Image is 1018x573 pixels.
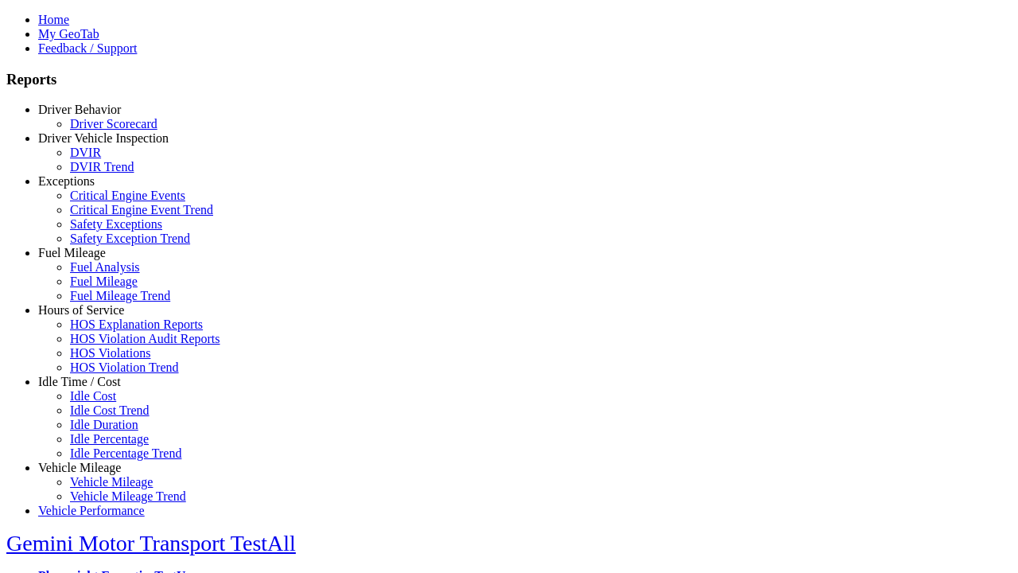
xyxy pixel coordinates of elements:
[70,389,116,403] a: Idle Cost
[38,41,137,55] a: Feedback / Support
[70,232,190,245] a: Safety Exception Trend
[70,146,101,159] a: DVIR
[38,27,99,41] a: My GeoTab
[70,332,220,345] a: HOS Violation Audit Reports
[70,446,181,460] a: Idle Percentage Trend
[70,189,185,202] a: Critical Engine Events
[38,246,106,259] a: Fuel Mileage
[70,403,150,417] a: Idle Cost Trend
[38,504,145,517] a: Vehicle Performance
[38,461,121,474] a: Vehicle Mileage
[38,375,121,388] a: Idle Time / Cost
[38,131,169,145] a: Driver Vehicle Inspection
[70,117,157,131] a: Driver Scorecard
[70,361,179,374] a: HOS Violation Trend
[38,103,121,116] a: Driver Behavior
[38,303,124,317] a: Hours of Service
[6,71,1012,88] h3: Reports
[70,489,186,503] a: Vehicle Mileage Trend
[70,203,213,216] a: Critical Engine Event Trend
[70,346,150,360] a: HOS Violations
[6,531,296,555] a: Gemini Motor Transport TestAll
[70,475,153,489] a: Vehicle Mileage
[70,289,170,302] a: Fuel Mileage Trend
[70,418,138,431] a: Idle Duration
[70,217,162,231] a: Safety Exceptions
[38,174,95,188] a: Exceptions
[70,260,140,274] a: Fuel Analysis
[70,432,149,446] a: Idle Percentage
[70,160,134,173] a: DVIR Trend
[38,13,69,26] a: Home
[70,318,203,331] a: HOS Explanation Reports
[70,275,138,288] a: Fuel Mileage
